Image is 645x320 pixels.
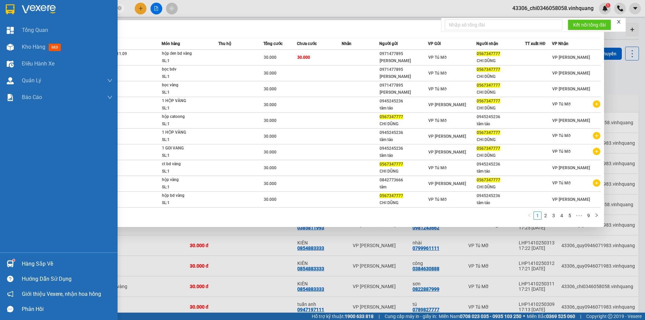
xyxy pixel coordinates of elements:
[297,55,310,60] span: 30.000
[616,19,621,24] span: close
[162,105,212,112] div: SL: 1
[477,67,500,72] span: 0567347777
[162,121,212,128] div: SL: 1
[380,152,428,159] div: tâm táo
[593,212,601,220] button: right
[380,162,403,167] span: 0567347777
[593,212,601,220] li: Next Page
[107,95,113,100] span: down
[593,100,600,108] span: plus-circle
[118,6,122,10] span: close-circle
[477,105,525,112] div: CHI DŨNG
[7,5,43,27] strong: CÔNG TY TNHH VĨNH QUANG
[7,260,14,267] img: warehouse-icon
[477,121,525,128] div: tâm táo
[264,181,276,186] span: 30.000
[162,136,212,144] div: SL: 1
[162,82,212,89] div: bọc vàng
[22,93,42,101] span: Báo cáo
[46,27,103,36] span: LHP1410250322
[162,168,212,175] div: SL: 1
[162,176,212,184] div: hộp vàng
[264,166,276,170] span: 30.000
[477,83,500,88] span: 0567347777
[585,212,593,220] li: 9
[380,193,403,198] span: 0567347777
[477,73,525,80] div: CHI DŨNG
[380,168,428,175] div: CHI DŨNG
[22,26,48,34] span: Tổng Quan
[428,197,446,202] span: VP Tú Mỡ
[22,274,113,284] div: Hướng dẫn sử dụng
[13,259,15,261] sup: 1
[428,102,466,107] span: VP [PERSON_NAME]
[22,290,101,298] span: Giới thiệu Vexere, nhận hoa hồng
[162,129,212,136] div: 1 HỘP VÀNG
[7,306,13,312] span: message
[7,276,13,282] span: question-circle
[162,199,212,207] div: SL: 1
[574,212,585,220] li: Next 5 Pages
[533,212,542,220] li: 1
[264,197,276,202] span: 30.000
[380,121,428,128] div: CHI DŨNG
[380,136,428,143] div: tâm táo
[552,102,570,106] span: VP Tú Mỡ
[49,44,61,51] span: mới
[380,105,428,112] div: tâm táo
[445,19,562,30] input: Nhập số tổng đài
[477,192,525,199] div: 0945245236
[527,213,531,217] span: left
[428,55,446,60] span: VP Tú Mỡ
[477,51,500,56] span: 0567347777
[552,118,590,123] span: VP [PERSON_NAME]
[380,199,428,207] div: CHI DŨNG
[477,89,525,96] div: CHI DŨNG
[477,161,525,168] div: 0945245236
[552,197,590,202] span: VP [PERSON_NAME]
[380,50,428,57] div: 0971477895
[162,161,212,168] div: ct bd vàng
[162,89,212,96] div: SL: 1
[7,291,13,297] span: notification
[8,29,42,43] strong: PHIẾU GỬI HÀNG
[264,150,276,154] span: 30.000
[7,27,14,34] img: dashboard-icon
[477,57,525,64] div: CHI DŨNG
[428,41,441,46] span: VP Gửi
[525,212,533,220] li: Previous Page
[552,71,590,76] span: VP [PERSON_NAME]
[22,59,54,68] span: Điều hành xe
[552,87,590,91] span: VP [PERSON_NAME]
[568,19,611,30] button: Kết nối tổng đài
[7,94,14,101] img: solution-icon
[552,149,570,154] span: VP Tú Mỡ
[595,213,599,217] span: right
[585,212,592,219] a: 9
[573,21,606,29] span: Kết nối tổng đài
[380,177,428,184] div: 0842773666
[6,4,14,14] img: logo-vxr
[107,78,113,83] span: down
[264,134,276,139] span: 30.000
[218,41,231,46] span: Thu hộ
[477,146,500,151] span: 0567347777
[477,184,525,191] div: CHI DŨNG
[162,184,212,191] div: SL: 1
[542,212,549,219] a: 2
[162,73,212,81] div: SL: 1
[264,118,276,123] span: 30.000
[162,66,212,73] div: bọc bdv
[477,199,525,207] div: tâm táo
[342,41,351,46] span: Nhãn
[552,166,590,170] span: VP [PERSON_NAME]
[379,41,398,46] span: Người gửi
[380,89,428,96] div: [PERSON_NAME]
[477,99,500,103] span: 0567347777
[380,82,428,89] div: 0971477895
[264,71,276,76] span: 30.000
[380,73,428,80] div: [PERSON_NAME]
[380,115,403,119] span: 0567347777
[22,259,113,269] div: Hàng sắp về
[593,148,600,155] span: plus-circle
